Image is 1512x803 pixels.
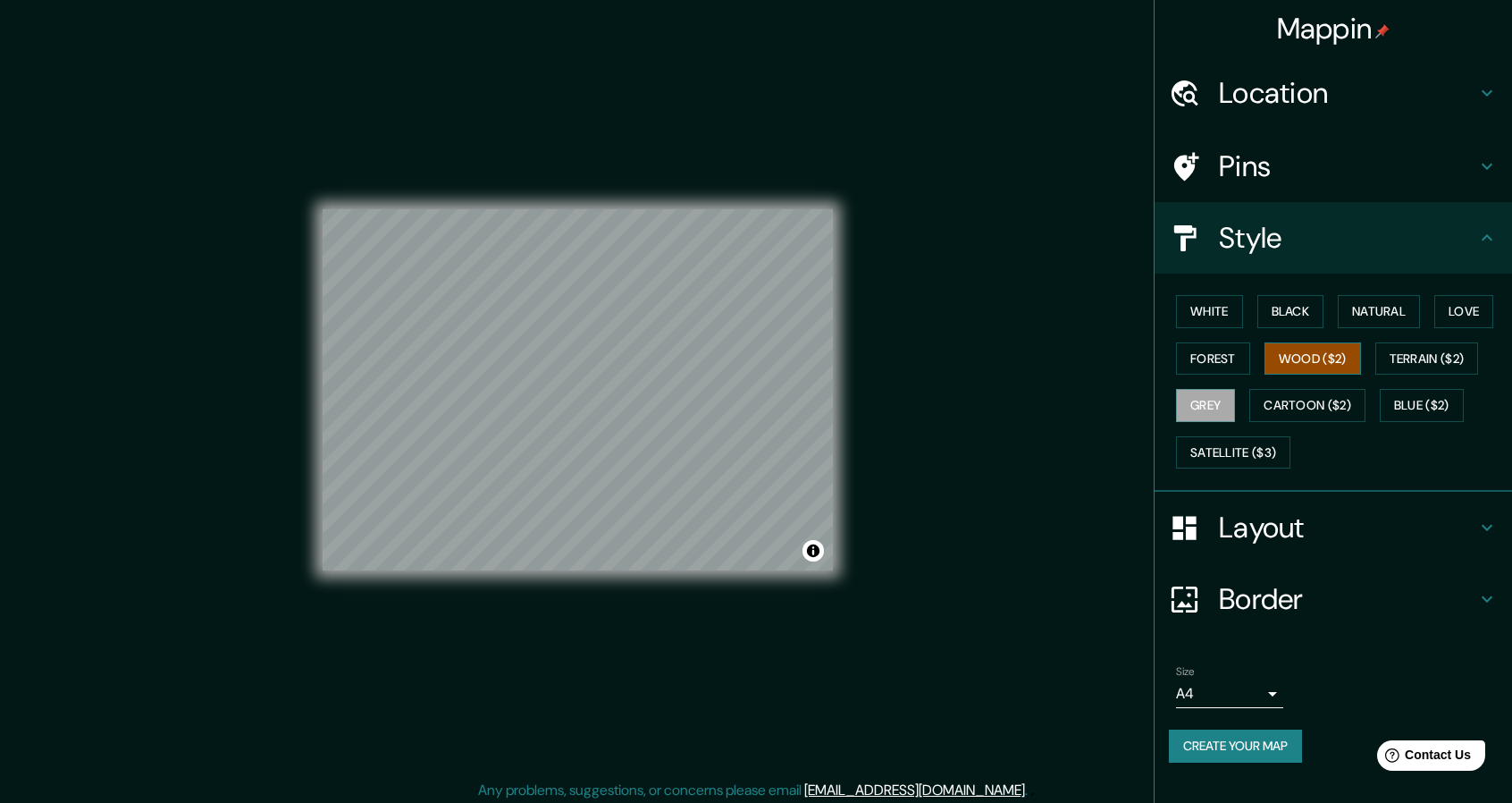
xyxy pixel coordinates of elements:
[1277,11,1390,46] h4: Mappin
[1155,131,1512,202] div: Pins
[1176,342,1250,376] button: Forest
[1155,57,1512,129] div: Location
[1176,664,1195,680] label: Size
[478,780,1028,801] p: Any problems, suggestions, or concerns please email .
[1176,680,1283,708] div: A4
[1030,780,1034,801] div: .
[804,781,1025,799] a: [EMAIL_ADDRESS][DOMAIN_NAME]
[1176,389,1235,422] button: Grey
[1219,220,1476,256] h4: Style
[1219,148,1476,184] h4: Pins
[1434,295,1493,328] button: Love
[1219,581,1476,617] h4: Border
[1375,342,1479,376] button: Terrain ($2)
[1176,436,1290,469] button: Satellite ($3)
[1338,295,1420,328] button: Natural
[1375,24,1390,38] img: pin-icon.png
[323,209,833,571] canvas: Map
[1219,510,1476,545] h4: Layout
[1249,389,1365,422] button: Cartoon ($2)
[1028,780,1030,801] div: .
[1169,730,1302,763] button: Create your map
[1155,492,1512,563] div: Layout
[1155,563,1512,635] div: Border
[1257,295,1324,328] button: Black
[802,540,824,562] button: Toggle attribution
[1353,733,1492,783] iframe: Help widget launcher
[1219,75,1476,111] h4: Location
[1380,389,1464,422] button: Blue ($2)
[1264,342,1361,376] button: Wood ($2)
[1155,202,1512,274] div: Style
[1176,295,1243,328] button: White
